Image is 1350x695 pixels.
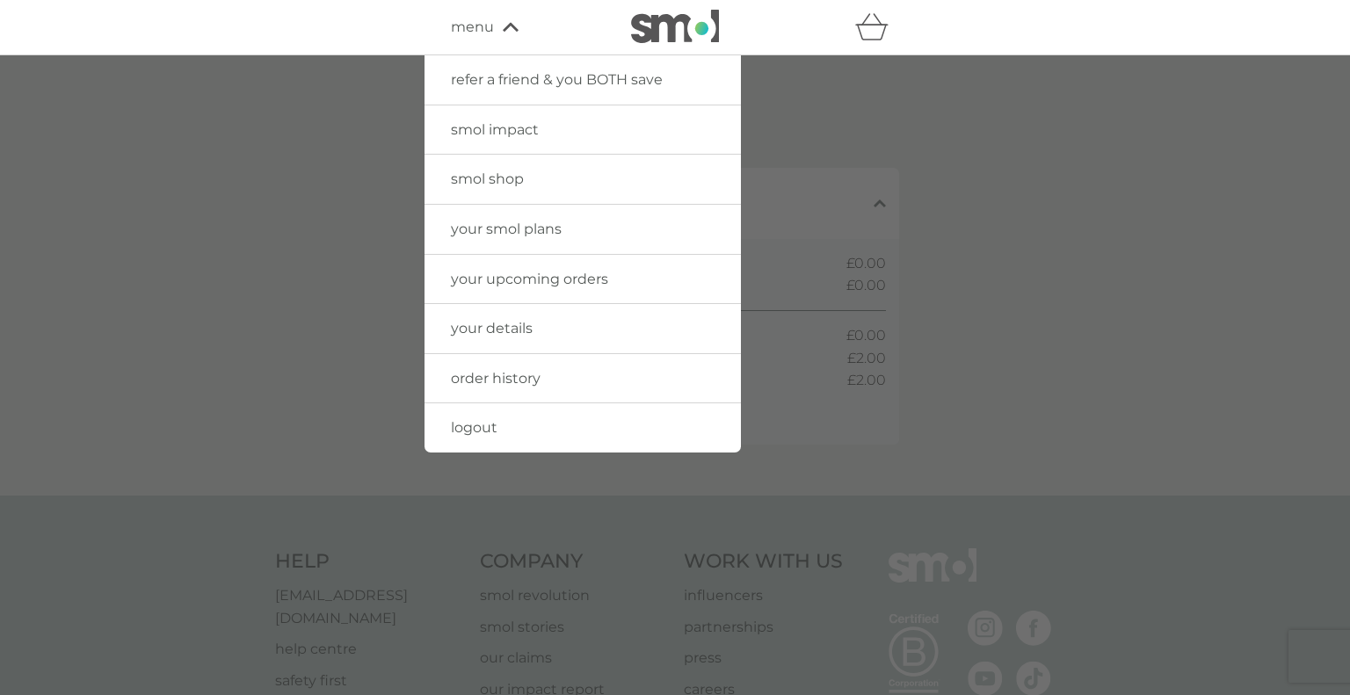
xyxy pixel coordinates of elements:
div: basket [855,10,899,45]
span: smol shop [451,170,524,187]
a: your smol plans [425,205,741,254]
a: order history [425,354,741,403]
img: smol [631,10,719,43]
a: your details [425,304,741,353]
a: smol shop [425,155,741,204]
span: your smol plans [451,221,562,237]
span: order history [451,370,541,387]
a: logout [425,403,741,452]
a: your upcoming orders [425,255,741,304]
span: menu [451,16,494,39]
span: smol impact [451,121,539,138]
span: your details [451,320,533,337]
a: smol impact [425,105,741,155]
span: your upcoming orders [451,271,608,287]
span: refer a friend & you BOTH save [451,71,663,88]
span: logout [451,419,497,436]
a: refer a friend & you BOTH save [425,55,741,105]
